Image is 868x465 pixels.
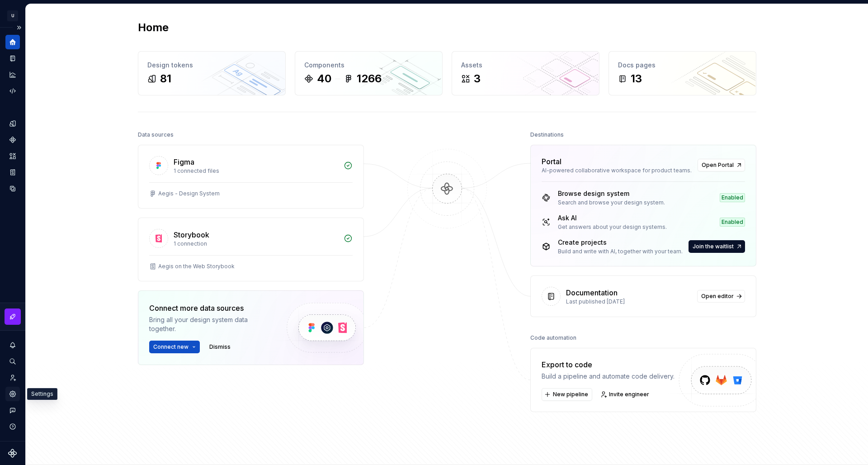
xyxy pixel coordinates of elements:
div: Browse design system [558,189,665,198]
a: Design tokens81 [138,51,286,95]
button: Notifications [5,338,20,352]
a: Storybook1 connectionAegis on the Web Storybook [138,218,364,281]
button: New pipeline [542,388,592,401]
div: Aegis - Design System [158,190,220,197]
div: Aegis on the Web Storybook [158,263,235,270]
div: Enabled [720,218,745,227]
span: Open editor [701,293,734,300]
span: Join the waitlist [693,243,734,250]
a: Open editor [697,290,745,303]
button: Connect new [149,341,200,353]
a: Storybook stories [5,165,20,180]
div: 1 connection [174,240,338,247]
div: Design tokens [147,61,276,70]
button: Join the waitlist [689,240,745,253]
div: Assets [461,61,590,70]
div: 40 [317,71,331,86]
button: Dismiss [205,341,235,353]
svg: Supernova Logo [8,449,17,458]
a: Invite engineer [598,388,653,401]
div: Bring all your design system data together. [149,315,271,333]
div: 3 [474,71,481,86]
h2: Home [138,20,169,35]
button: Contact support [5,403,20,418]
button: Search ⌘K [5,354,20,369]
a: Design tokens [5,116,20,131]
span: Open Portal [702,161,734,169]
div: Search and browse your design system. [558,199,665,206]
div: Build and write with AI, together with your team. [558,248,683,255]
div: Build a pipeline and automate code delivery. [542,372,675,381]
div: Enabled [720,193,745,202]
div: Export to code [542,359,675,370]
button: Expand sidebar [13,21,25,34]
div: Data sources [138,128,174,141]
div: Create projects [558,238,683,247]
div: Connect more data sources [149,303,271,313]
div: Code automation [530,332,576,344]
button: U [2,6,24,25]
div: Documentation [566,287,618,298]
a: Analytics [5,67,20,82]
a: Components [5,133,20,147]
span: Connect new [153,343,189,351]
a: Assets [5,149,20,163]
a: Invite team [5,370,20,385]
span: Dismiss [209,343,231,351]
a: Data sources [5,181,20,196]
div: Last published [DATE] [566,298,692,305]
div: 13 [631,71,642,86]
a: Assets3 [452,51,599,95]
div: U [7,10,18,21]
div: AI-powered collaborative workspace for product teams. [542,167,692,174]
a: Open Portal [698,159,745,171]
div: 1266 [357,71,382,86]
div: 81 [160,71,171,86]
div: Portal [542,156,561,167]
a: Documentation [5,51,20,66]
div: Storybook [174,229,209,240]
div: Destinations [530,128,564,141]
span: Invite engineer [609,391,649,398]
a: Home [5,35,20,49]
a: Components401266 [295,51,443,95]
div: Figma [174,157,194,167]
a: Settings [5,387,20,401]
div: Components [304,61,433,70]
div: Get answers about your design systems. [558,223,667,231]
div: Settings [27,388,57,400]
a: Figma1 connected filesAegis - Design System [138,145,364,209]
a: Code automation [5,84,20,98]
div: 1 connected files [174,167,338,175]
span: New pipeline [553,391,588,398]
a: Docs pages13 [609,51,756,95]
div: Ask AI [558,214,667,223]
div: Docs pages [618,61,747,70]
